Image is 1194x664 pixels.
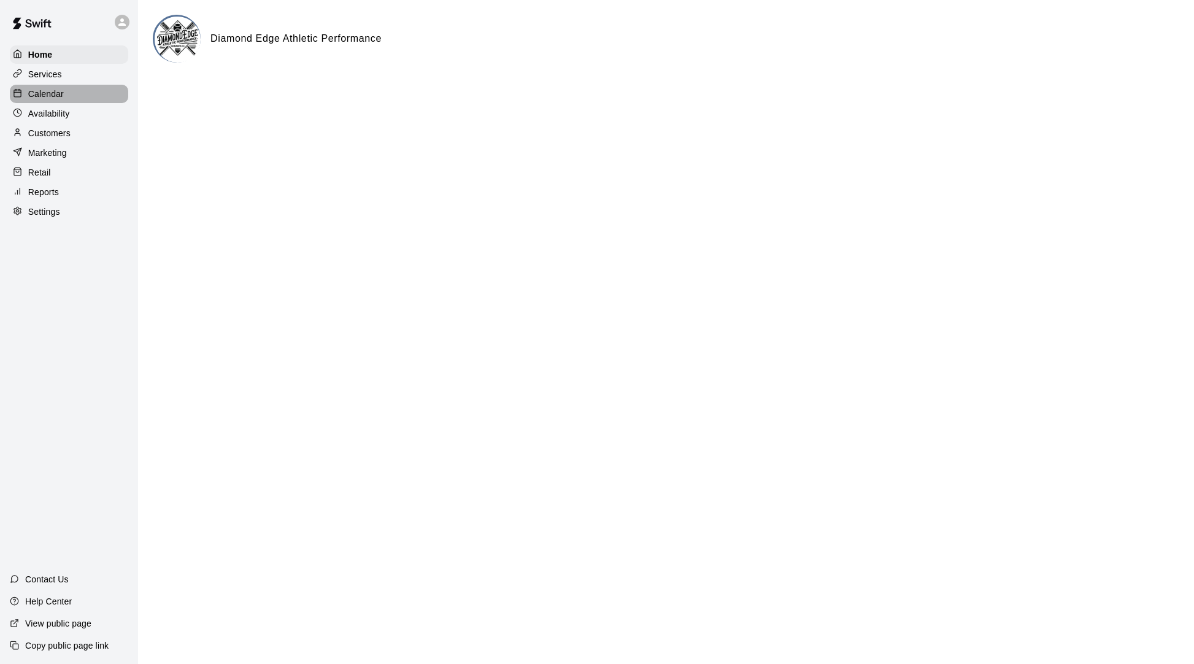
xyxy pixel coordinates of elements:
[28,88,64,100] p: Calendar
[28,68,62,80] p: Services
[28,206,60,218] p: Settings
[10,45,128,64] a: Home
[28,186,59,198] p: Reports
[10,183,128,201] a: Reports
[155,17,201,63] img: Diamond Edge Athletic Performance logo
[10,203,128,221] a: Settings
[10,65,128,83] a: Services
[10,104,128,123] a: Availability
[25,573,69,585] p: Contact Us
[28,166,51,179] p: Retail
[10,124,128,142] a: Customers
[10,85,128,103] a: Calendar
[10,144,128,162] a: Marketing
[28,127,71,139] p: Customers
[25,617,91,630] p: View public page
[25,595,72,608] p: Help Center
[28,147,67,159] p: Marketing
[210,31,382,47] h6: Diamond Edge Athletic Performance
[25,639,109,652] p: Copy public page link
[28,48,53,61] p: Home
[10,163,128,182] a: Retail
[28,107,70,120] p: Availability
